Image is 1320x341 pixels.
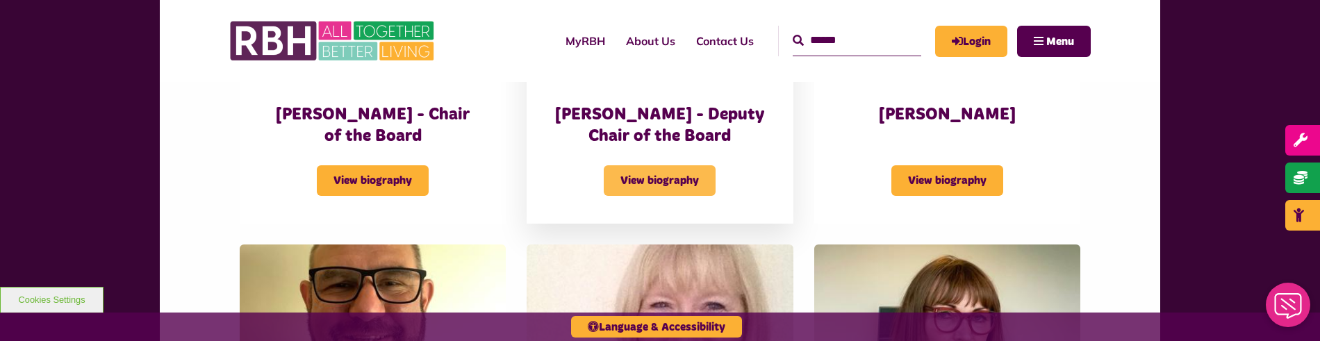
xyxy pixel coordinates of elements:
[842,104,1053,126] h3: [PERSON_NAME]
[229,14,438,68] img: RBH
[1017,26,1091,57] button: Navigation
[317,165,429,196] span: View biography
[554,104,765,147] h3: [PERSON_NAME] - Deputy Chair of the Board
[616,22,686,60] a: About Us
[555,22,616,60] a: MyRBH
[686,22,764,60] a: Contact Us
[891,165,1003,196] span: View biography
[1257,278,1320,341] iframe: Netcall Web Assistant for live chat
[1046,36,1074,47] span: Menu
[267,104,478,147] h3: [PERSON_NAME] - Chair of the Board
[604,165,716,196] span: View biography
[571,316,742,338] button: Language & Accessibility
[793,26,921,56] input: Search
[935,26,1007,57] a: MyRBH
